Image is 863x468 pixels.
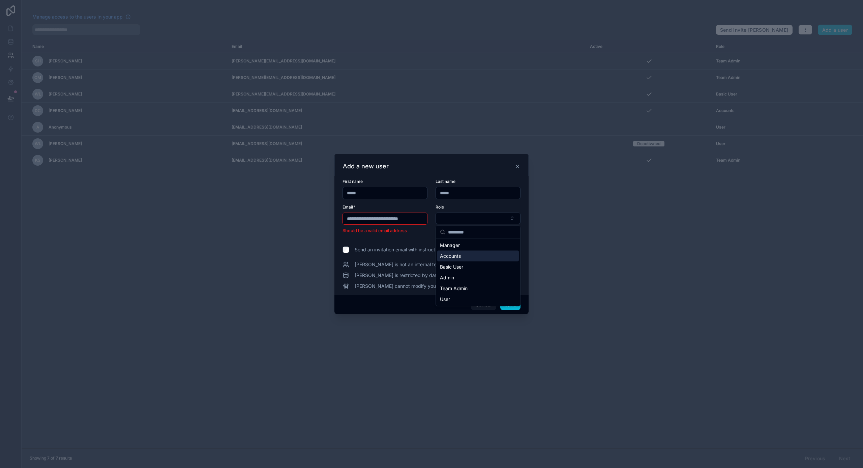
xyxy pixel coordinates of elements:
span: First name [343,179,363,184]
span: Accounts [440,253,461,259]
span: Admin [440,274,454,281]
button: Select Button [436,213,520,224]
span: [PERSON_NAME] is restricted by data permissions [355,272,467,279]
h3: Add a new user [343,162,389,170]
li: Should be a valid email address [343,227,427,234]
div: Suggestions [436,239,520,306]
span: Send an invitation email with instructions to log in [355,246,463,253]
span: [PERSON_NAME] is not an internal team member [355,261,463,268]
span: Team Admin [440,285,468,292]
span: [PERSON_NAME] cannot modify your app [355,283,448,290]
span: Basic User [440,264,463,270]
span: Manager [440,242,460,249]
span: Email [343,204,353,210]
span: Last name [436,179,455,184]
span: User [440,296,450,303]
span: Role [436,204,444,210]
input: Send an invitation email with instructions to log in [343,246,349,253]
